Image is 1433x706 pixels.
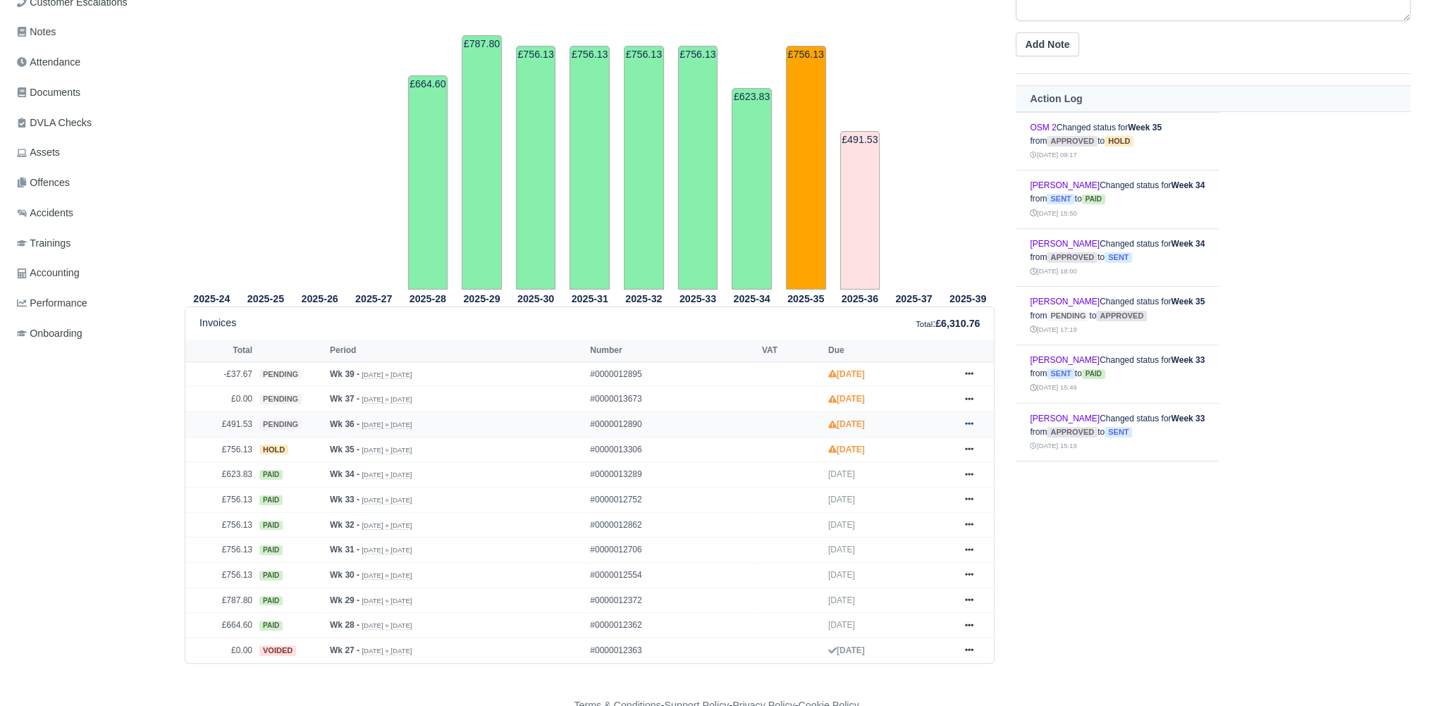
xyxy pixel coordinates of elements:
[1171,414,1205,423] strong: Week 33
[1016,462,1219,520] td: Changed status for from to
[840,131,880,290] td: £491.53
[825,340,952,361] th: Due
[259,394,302,404] span: pending
[833,290,887,307] th: 2025-36
[1105,427,1132,438] span: sent
[586,538,758,563] td: #0000012706
[586,562,758,588] td: #0000012554
[586,387,758,412] td: #0000013673
[1047,369,1074,379] span: sent
[828,570,855,580] span: [DATE]
[624,46,664,290] td: £756.13
[916,316,980,332] div: :
[17,205,73,221] span: Accidents
[17,24,56,40] span: Notes
[570,46,610,290] td: £756.13
[1047,427,1097,438] span: approved
[330,545,359,555] strong: Wk 31 -
[1016,86,1410,112] th: Action Log
[1171,180,1205,190] strong: Week 34
[887,290,941,307] th: 2025-37
[330,369,359,379] strong: Wk 39 -
[17,175,70,191] span: Offences
[362,496,412,504] small: [DATE] » [DATE]
[586,613,758,638] td: #0000012362
[1082,369,1105,379] span: paid
[11,290,168,317] a: Performance
[1128,123,1162,132] strong: Week 35
[17,144,60,161] span: Assets
[330,469,359,479] strong: Wk 34 -
[362,395,412,404] small: [DATE] » [DATE]
[185,340,256,361] th: Total
[239,290,293,307] th: 2025-25
[916,320,933,328] small: Total
[347,290,401,307] th: 2025-27
[1016,171,1219,229] td: Changed status for from to
[185,538,256,563] td: £756.13
[1180,543,1433,706] div: Chat Widget
[408,75,448,290] td: £664.60
[259,521,283,531] span: paid
[586,361,758,387] td: #0000012895
[1105,252,1132,263] span: sent
[1016,228,1219,287] td: Changed status for from to
[11,109,168,137] a: DVLA Checks
[17,85,80,101] span: Documents
[1047,194,1074,204] span: sent
[725,290,779,307] th: 2025-34
[828,469,855,479] span: [DATE]
[828,545,855,555] span: [DATE]
[185,638,256,662] td: £0.00
[362,521,412,530] small: [DATE] » [DATE]
[259,419,302,430] span: pending
[17,235,70,252] span: Trainings
[1047,136,1097,147] span: approved
[758,340,825,361] th: VAT
[11,139,168,166] a: Assets
[462,35,502,289] td: £787.80
[259,369,302,380] span: pending
[330,394,359,404] strong: Wk 37 -
[586,462,758,488] td: #0000013289
[1030,239,1100,249] a: [PERSON_NAME]
[185,462,256,488] td: £623.83
[586,437,758,462] td: #0000013306
[185,437,256,462] td: £756.13
[185,290,239,307] th: 2025-24
[17,265,80,281] span: Accounting
[259,495,283,505] span: paid
[828,620,855,630] span: [DATE]
[1030,414,1100,423] a: [PERSON_NAME]
[362,621,412,630] small: [DATE] » [DATE]
[11,230,168,257] a: Trainings
[185,487,256,512] td: £756.13
[828,419,865,429] strong: [DATE]
[1171,355,1205,365] strong: Week 33
[11,199,168,227] a: Accidents
[330,445,359,454] strong: Wk 35 -
[185,361,256,387] td: -£37.67
[1171,297,1205,306] strong: Week 35
[1030,355,1100,365] a: [PERSON_NAME]
[362,421,412,429] small: [DATE] » [DATE]
[1030,442,1076,450] small: [DATE] 15:19
[516,46,556,290] td: £756.13
[1016,403,1219,462] td: Changed status for from to
[330,495,359,504] strong: Wk 33 -
[17,54,80,70] span: Attendance
[828,595,855,605] span: [DATE]
[1016,32,1078,56] button: Add Note
[1030,383,1076,391] small: [DATE] 15:49
[362,647,412,655] small: [DATE] » [DATE]
[1105,136,1133,147] span: hold
[586,512,758,538] td: #0000012862
[455,290,509,307] th: 2025-29
[935,318,980,329] strong: £6,310.76
[678,46,718,290] td: £756.13
[1171,239,1205,249] strong: Week 34
[1030,326,1076,333] small: [DATE] 17:19
[11,18,168,46] a: Notes
[1016,287,1219,345] td: Changed status for from to
[617,290,671,307] th: 2025-32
